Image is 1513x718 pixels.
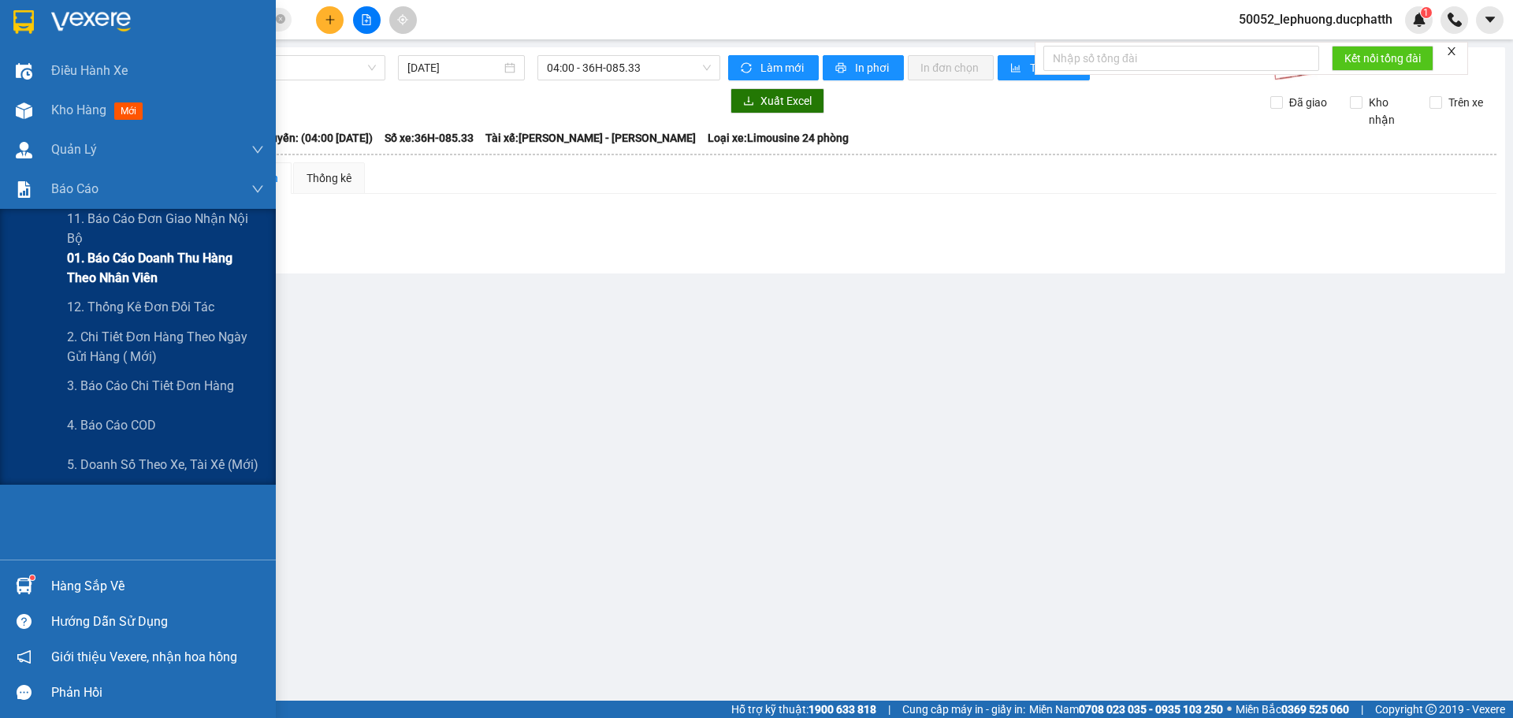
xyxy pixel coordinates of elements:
[67,297,214,317] span: 12. Thống kê đơn đối tác
[1332,46,1433,71] button: Kết nối tổng đài
[325,14,336,25] span: plus
[16,578,32,594] img: warehouse-icon
[1446,46,1457,57] span: close
[114,102,143,120] span: mới
[760,59,806,76] span: Làm mới
[316,6,344,34] button: plus
[547,56,711,80] span: 04:00 - 36H-085.33
[251,183,264,195] span: down
[51,102,106,117] span: Kho hàng
[731,701,876,718] span: Hỗ trợ kỹ thuật:
[67,248,264,288] span: 01. Báo cáo doanh thu hàng theo nhân viên
[708,129,849,147] span: Loại xe: Limousine 24 phòng
[30,575,35,580] sup: 1
[67,455,258,474] span: 5. Doanh số theo xe, tài xế (mới)
[17,685,32,700] span: message
[67,209,264,248] span: 11. Báo cáo đơn giao nhận nội bộ
[17,614,32,629] span: question-circle
[1426,704,1437,715] span: copyright
[908,55,994,80] button: In đơn chọn
[888,701,890,718] span: |
[1423,7,1429,18] span: 1
[998,55,1090,80] button: bar-chartThống kê
[17,649,32,664] span: notification
[307,169,351,187] div: Thống kê
[485,129,696,147] span: Tài xế: [PERSON_NAME] - [PERSON_NAME]
[276,13,285,28] span: close-circle
[1043,46,1319,71] input: Nhập số tổng đài
[1029,701,1223,718] span: Miền Nam
[1412,13,1426,27] img: icon-new-feature
[1344,50,1421,67] span: Kết nối tổng đài
[51,610,264,634] div: Hướng dẫn sử dụng
[1442,94,1489,111] span: Trên xe
[16,181,32,198] img: solution-icon
[389,6,417,34] button: aim
[13,10,34,34] img: logo-vxr
[251,143,264,156] span: down
[51,681,264,705] div: Phản hồi
[51,140,97,159] span: Quản Lý
[1227,706,1232,712] span: ⚪️
[67,376,234,396] span: 3. Báo cáo chi tiết đơn hàng
[67,327,264,366] span: 2. Chi tiết đơn hàng theo ngày gửi hàng ( mới)
[16,102,32,119] img: warehouse-icon
[51,61,128,80] span: Điều hành xe
[385,129,474,147] span: Số xe: 36H-085.33
[361,14,372,25] span: file-add
[1448,13,1462,27] img: phone-icon
[1236,701,1349,718] span: Miền Bắc
[51,179,99,199] span: Báo cáo
[397,14,408,25] span: aim
[823,55,904,80] button: printerIn phơi
[407,59,501,76] input: 12/09/2025
[16,63,32,80] img: warehouse-icon
[51,575,264,598] div: Hàng sắp về
[67,415,156,435] span: 4. Báo cáo COD
[902,701,1025,718] span: Cung cấp máy in - giấy in:
[51,647,237,667] span: Giới thiệu Vexere, nhận hoa hồng
[258,129,373,147] span: Chuyến: (04:00 [DATE])
[276,14,285,24] span: close-circle
[1483,13,1497,27] span: caret-down
[1079,703,1223,716] strong: 0708 023 035 - 0935 103 250
[1281,703,1349,716] strong: 0369 525 060
[855,59,891,76] span: In phơi
[809,703,876,716] strong: 1900 633 818
[741,62,754,75] span: sync
[1362,94,1418,128] span: Kho nhận
[1226,9,1405,29] span: 50052_lephuong.ducphatth
[835,62,849,75] span: printer
[1421,7,1432,18] sup: 1
[1361,701,1363,718] span: |
[1010,62,1024,75] span: bar-chart
[353,6,381,34] button: file-add
[1476,6,1504,34] button: caret-down
[728,55,819,80] button: syncLàm mới
[730,88,824,113] button: downloadXuất Excel
[16,142,32,158] img: warehouse-icon
[1283,94,1333,111] span: Đã giao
